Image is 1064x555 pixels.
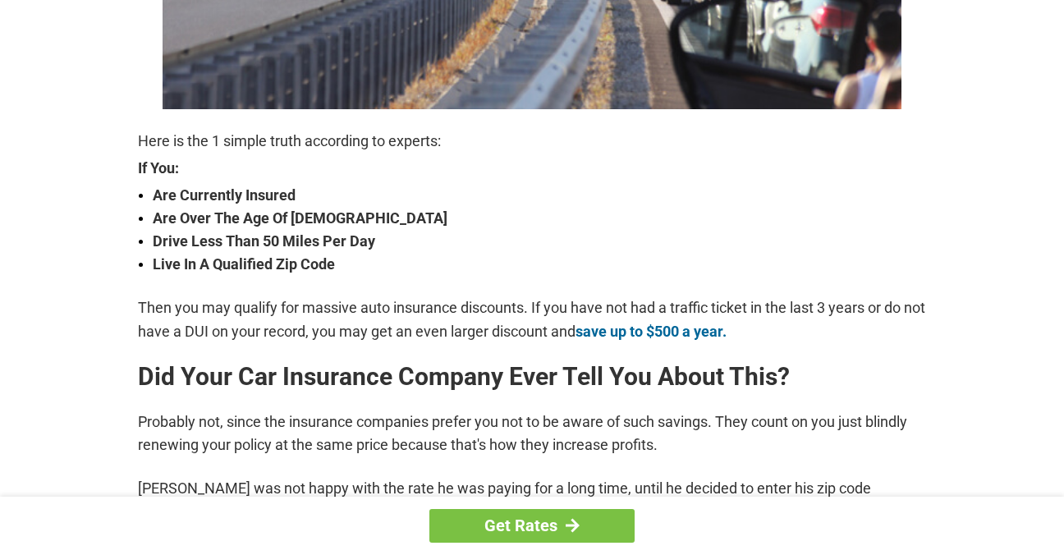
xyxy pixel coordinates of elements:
p: Here is the 1 simple truth according to experts: [138,130,926,153]
a: save up to $500 a year. [576,323,727,340]
p: Probably not, since the insurance companies prefer you not to be aware of such savings. They coun... [138,411,926,456]
strong: Are Over The Age Of [DEMOGRAPHIC_DATA] [153,207,926,230]
strong: Are Currently Insured [153,184,926,207]
strong: Live In A Qualified Zip Code [153,253,926,276]
a: Get Rates [429,509,635,543]
h2: Did Your Car Insurance Company Ever Tell You About This? [138,364,926,390]
strong: If You: [138,161,926,176]
p: [PERSON_NAME] was not happy with the rate he was paying for a long time, until he decided to ente... [138,477,926,523]
strong: Drive Less Than 50 Miles Per Day [153,230,926,253]
p: Then you may qualify for massive auto insurance discounts. If you have not had a traffic ticket i... [138,296,926,342]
